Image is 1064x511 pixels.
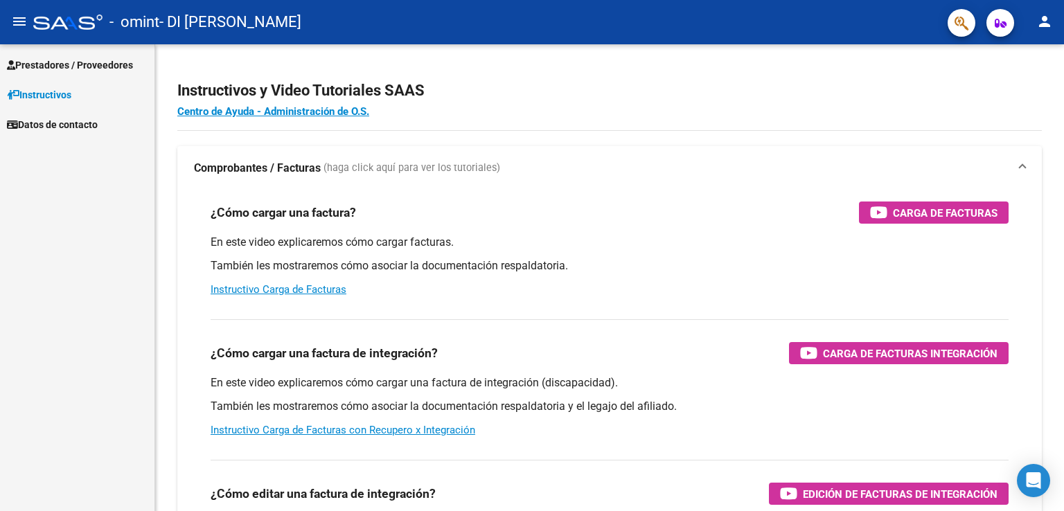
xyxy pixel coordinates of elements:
[211,283,346,296] a: Instructivo Carga de Facturas
[194,161,321,176] strong: Comprobantes / Facturas
[211,399,1009,414] p: También les mostraremos cómo asociar la documentación respaldatoria y el legajo del afiliado.
[11,13,28,30] mat-icon: menu
[211,343,438,363] h3: ¿Cómo cargar una factura de integración?
[159,7,301,37] span: - DI [PERSON_NAME]
[1036,13,1053,30] mat-icon: person
[7,87,71,102] span: Instructivos
[323,161,500,176] span: (haga click aquí para ver los tutoriales)
[823,345,997,362] span: Carga de Facturas Integración
[211,235,1009,250] p: En este video explicaremos cómo cargar facturas.
[177,78,1042,104] h2: Instructivos y Video Tutoriales SAAS
[1017,464,1050,497] div: Open Intercom Messenger
[211,484,436,503] h3: ¿Cómo editar una factura de integración?
[7,117,98,132] span: Datos de contacto
[211,203,356,222] h3: ¿Cómo cargar una factura?
[177,146,1042,190] mat-expansion-panel-header: Comprobantes / Facturas (haga click aquí para ver los tutoriales)
[803,485,997,503] span: Edición de Facturas de integración
[7,57,133,73] span: Prestadores / Proveedores
[211,424,475,436] a: Instructivo Carga de Facturas con Recupero x Integración
[211,375,1009,391] p: En este video explicaremos cómo cargar una factura de integración (discapacidad).
[177,105,369,118] a: Centro de Ayuda - Administración de O.S.
[211,258,1009,274] p: También les mostraremos cómo asociar la documentación respaldatoria.
[789,342,1009,364] button: Carga de Facturas Integración
[109,7,159,37] span: - omint
[859,201,1009,224] button: Carga de Facturas
[769,483,1009,505] button: Edición de Facturas de integración
[893,204,997,222] span: Carga de Facturas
